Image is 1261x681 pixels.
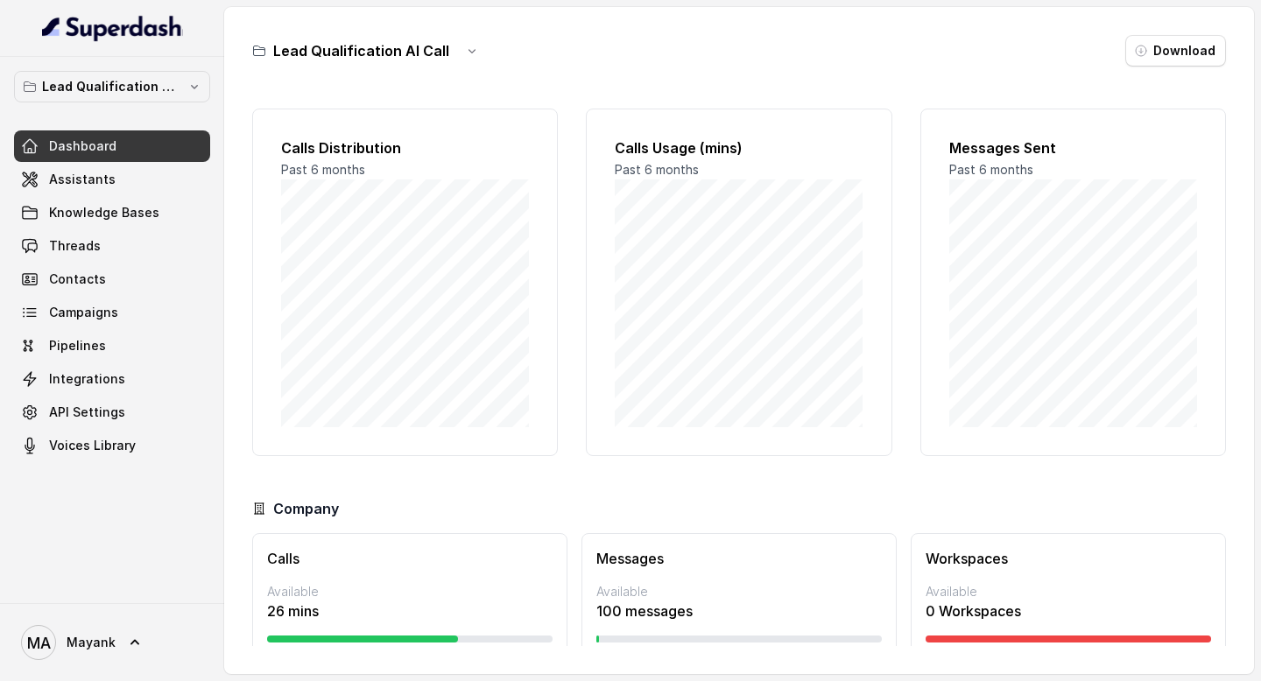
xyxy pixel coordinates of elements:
span: Integrations [49,370,125,388]
span: Knowledge Bases [49,204,159,221]
a: Mayank [14,618,210,667]
span: Pipelines [49,337,106,355]
h3: Lead Qualification AI Call [273,40,449,61]
span: Threads [49,237,101,255]
p: Available [926,583,1211,600]
p: Lead Qualification AI Call [42,76,182,97]
a: Pipelines [14,330,210,362]
h3: Messages [596,548,882,569]
p: 26 mins [267,600,553,621]
h3: Company [273,498,339,519]
p: Available [596,583,882,600]
a: Contacts [14,263,210,295]
a: Voices Library [14,430,210,461]
text: MA [27,634,51,652]
span: Contacts [49,270,106,288]
p: Available [267,583,553,600]
a: Dashboard [14,130,210,162]
h2: Calls Distribution [281,137,529,158]
a: API Settings [14,397,210,428]
span: Campaigns [49,304,118,321]
a: Assistants [14,164,210,195]
span: Mayank [67,634,116,651]
p: 100 messages [596,600,882,621]
a: Threads [14,230,210,262]
a: Knowledge Bases [14,197,210,228]
h3: Calls [267,548,553,569]
a: Campaigns [14,297,210,328]
span: Dashboard [49,137,116,155]
span: Past 6 months [281,162,365,177]
span: Voices Library [49,437,136,454]
span: Past 6 months [949,162,1033,177]
h2: Messages Sent [949,137,1197,158]
span: API Settings [49,404,125,421]
a: Integrations [14,363,210,395]
h2: Calls Usage (mins) [615,137,863,158]
button: Download [1125,35,1226,67]
p: 0 Workspaces [926,600,1211,621]
h3: Workspaces [926,548,1211,569]
img: light.svg [42,14,183,42]
span: Assistants [49,171,116,188]
button: Lead Qualification AI Call [14,71,210,102]
span: Past 6 months [615,162,699,177]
